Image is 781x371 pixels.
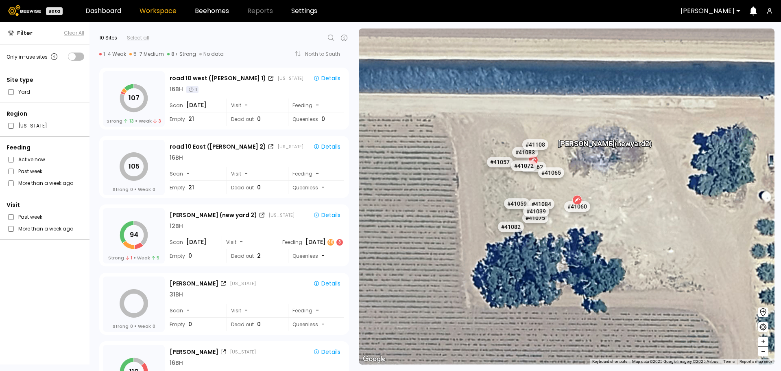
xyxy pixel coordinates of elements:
[7,52,59,61] div: Only in-use sites
[186,169,190,178] span: -
[7,201,84,209] div: Visit
[170,290,183,299] div: 31 BH
[153,186,155,193] span: 0
[170,249,221,263] div: Empty
[85,8,121,14] a: Dashboard
[288,181,344,194] div: Queenless
[257,252,261,260] span: 2
[18,155,45,164] label: Active now
[257,183,261,192] span: 0
[313,348,340,356] div: Details
[257,115,261,123] span: 0
[170,112,221,126] div: Empty
[170,74,266,83] div: road 10 west ([PERSON_NAME] 1)
[99,34,117,42] div: 10 Sites
[108,255,160,261] div: Strong Weak
[758,347,768,356] button: –
[227,167,282,180] div: Visit
[321,115,325,123] span: 0
[170,318,221,331] div: Empty
[538,167,564,178] div: # 41065
[186,86,199,93] div: 1
[170,235,221,249] div: Scan
[244,101,248,110] span: -
[522,212,548,223] div: # 41075
[227,112,282,126] div: Dead out
[170,167,221,180] div: Scan
[305,52,346,57] div: North to South
[321,183,325,192] span: -
[310,347,344,357] button: Details
[761,336,766,347] span: +
[130,230,138,239] tspan: 94
[321,320,325,329] span: -
[130,186,133,193] span: 0
[268,212,295,218] div: [US_STATE]
[188,320,192,329] span: 0
[523,206,549,217] div: # 41039
[313,75,340,82] div: Details
[113,186,155,193] div: Strong Weak
[327,239,334,246] div: 30
[170,211,257,220] div: [PERSON_NAME] (new yard 2)
[288,112,344,126] div: Queenless
[336,239,343,246] div: 3
[240,238,243,246] span: -
[310,141,344,152] button: Details
[740,359,772,364] a: Report a map error
[170,99,221,112] div: Scan
[195,8,229,14] a: Beehomes
[316,101,320,110] div: -
[170,222,183,231] div: 12 BH
[18,167,42,176] label: Past week
[498,221,524,232] div: # 41082
[170,154,183,162] div: 16 BH
[199,51,224,57] div: No data
[558,131,652,148] div: [PERSON_NAME] (new yard 2)
[130,323,133,329] span: 0
[227,99,282,112] div: Visit
[361,354,388,364] img: Google
[504,198,530,209] div: # 41059
[126,255,132,261] span: 1
[321,252,325,260] span: -
[127,34,149,42] div: Select all
[64,29,84,37] span: Clear All
[124,118,133,124] span: 13
[522,139,548,149] div: # 41108
[313,143,340,150] div: Details
[528,199,554,209] div: # 41084
[186,306,190,315] span: -
[227,318,282,331] div: Dead out
[188,183,194,192] span: 21
[277,143,303,150] div: [US_STATE]
[18,121,47,130] label: [US_STATE]
[288,318,344,331] div: Queenless
[129,93,140,103] tspan: 107
[170,181,221,194] div: Empty
[227,249,282,263] div: Dead out
[257,320,261,329] span: 0
[7,76,84,84] div: Site type
[723,359,735,364] a: Terms (opens in new tab)
[592,359,627,364] button: Keyboard shortcuts
[288,99,344,112] div: Feeding
[17,29,33,37] span: Filter
[7,143,84,152] div: Feeding
[188,252,192,260] span: 0
[167,51,196,57] div: 8+ Strong
[222,235,277,249] div: Visit
[288,249,344,263] div: Queenless
[129,51,164,57] div: 5-7 Medium
[632,359,718,364] span: Map data ©2025 Google Imagery ©2025 Airbus
[244,169,248,178] span: -
[186,238,207,246] span: [DATE]
[227,181,282,194] div: Dead out
[288,304,344,317] div: Feeding
[99,51,126,57] div: 1-4 Weak
[313,211,340,219] div: Details
[188,115,194,123] span: 21
[520,161,546,172] div: # 41062
[18,179,73,187] label: More than a week ago
[761,347,766,357] span: –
